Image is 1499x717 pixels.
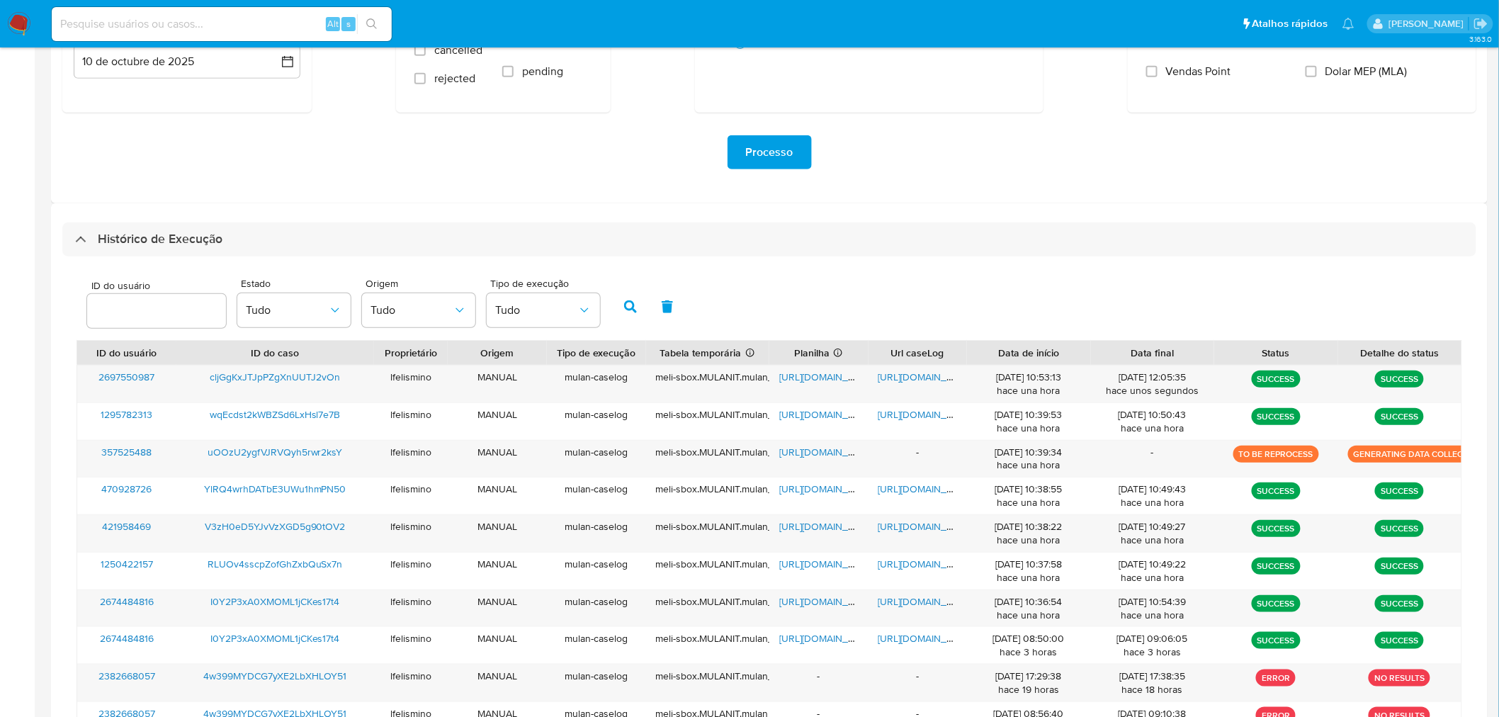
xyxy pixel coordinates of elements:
[346,17,351,30] span: s
[1473,16,1488,31] a: Sair
[1342,18,1354,30] a: Notificações
[1469,33,1492,45] span: 3.163.0
[52,15,392,33] input: Pesquise usuários ou casos...
[1252,16,1328,31] span: Atalhos rápidos
[357,14,386,34] button: search-icon
[327,17,339,30] span: Alt
[1388,17,1469,30] p: laisa.felismino@mercadolivre.com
